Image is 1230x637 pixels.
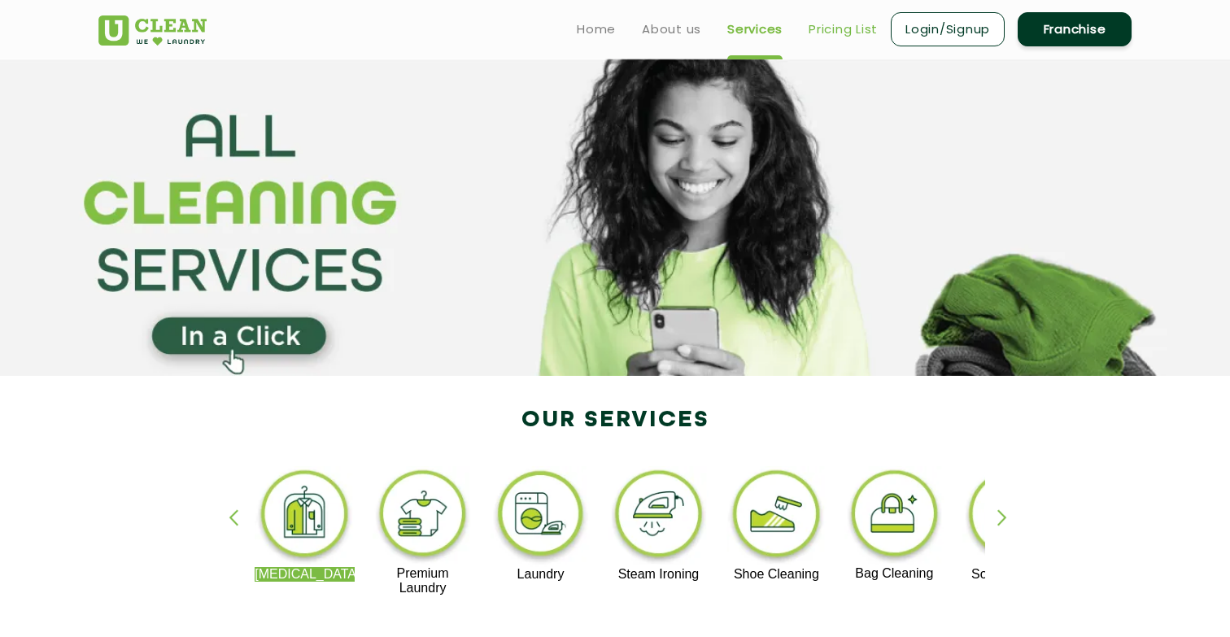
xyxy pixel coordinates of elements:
[1018,12,1132,46] a: Franchise
[255,466,355,567] img: dry_cleaning_11zon.webp
[608,466,709,567] img: steam_ironing_11zon.webp
[491,567,591,582] p: Laundry
[491,466,591,567] img: laundry_cleaning_11zon.webp
[577,20,616,39] a: Home
[373,466,473,566] img: premium_laundry_cleaning_11zon.webp
[844,566,944,581] p: Bag Cleaning
[962,466,1062,567] img: sofa_cleaning_11zon.webp
[608,567,709,582] p: Steam Ironing
[98,15,207,46] img: UClean Laundry and Dry Cleaning
[726,466,827,567] img: shoe_cleaning_11zon.webp
[642,20,701,39] a: About us
[727,20,783,39] a: Services
[726,567,827,582] p: Shoe Cleaning
[373,566,473,596] p: Premium Laundry
[844,466,944,566] img: bag_cleaning_11zon.webp
[891,12,1005,46] a: Login/Signup
[962,567,1062,582] p: Sofa Cleaning
[809,20,878,39] a: Pricing List
[255,567,355,582] p: [MEDICAL_DATA]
